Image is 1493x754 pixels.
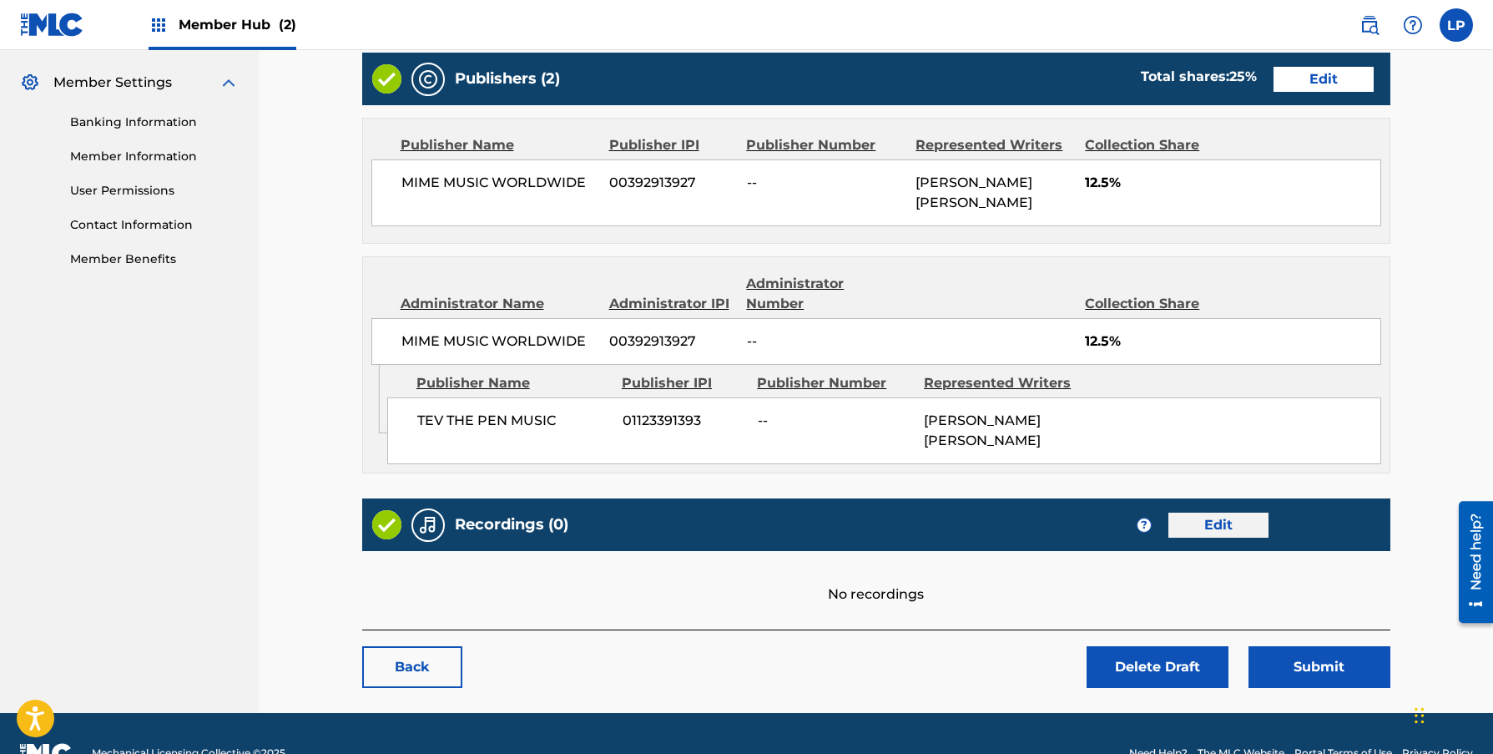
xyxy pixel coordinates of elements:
img: Recordings [418,515,438,535]
div: Publisher IPI [622,373,744,393]
img: expand [219,73,239,93]
iframe: Chat Widget [1410,674,1493,754]
img: help [1403,15,1423,35]
button: Delete Draft [1087,646,1228,688]
h5: Recordings (0) [455,515,568,534]
div: Collection Share [1085,135,1232,155]
div: Represented Writers [924,373,1078,393]
div: User Menu [1440,8,1473,42]
span: [PERSON_NAME] [PERSON_NAME] [915,175,1032,210]
span: 00392913927 [609,173,734,193]
span: 01123391393 [623,411,745,431]
a: Back [362,646,462,688]
div: Represented Writers [915,135,1072,155]
img: Valid [372,64,401,94]
div: Administrator Number [746,274,903,314]
button: Submit [1248,646,1390,688]
span: 25 % [1229,68,1257,84]
div: Publisher Name [416,373,609,393]
a: Member Information [70,148,239,165]
a: Edit [1274,67,1374,92]
div: Total shares: [1141,67,1257,87]
a: Public Search [1353,8,1386,42]
span: TEV THE PEN MUSIC [417,411,610,431]
img: MLC Logo [20,13,84,37]
span: -- [758,411,912,431]
a: Contact Information [70,216,239,234]
span: Member Settings [53,73,172,93]
a: User Permissions [70,182,239,200]
div: Publisher IPI [609,135,734,155]
span: -- [747,331,904,352]
div: No recordings [362,551,1390,605]
span: ? [1137,519,1151,532]
a: Edit [1168,513,1269,538]
span: -- [747,173,904,193]
div: Help [1396,8,1430,42]
span: 12.5% [1085,331,1380,352]
div: Administrator Name [401,294,597,314]
img: Valid [372,510,401,539]
img: search [1359,15,1380,35]
img: Top Rightsholders [149,15,169,35]
span: [PERSON_NAME] [PERSON_NAME] [924,412,1041,448]
div: Administrator IPI [609,294,734,314]
div: Publisher Number [757,373,911,393]
img: Member Settings [20,73,40,93]
img: Publishers [418,69,438,89]
h5: Publishers (2) [455,69,560,89]
div: Publisher Number [746,135,903,155]
a: Member Benefits [70,250,239,268]
a: Banking Information [70,114,239,131]
div: Collection Share [1085,294,1232,314]
iframe: Resource Center [1446,495,1493,630]
span: 12.5% [1085,173,1380,193]
span: MIME MUSIC WORLDWIDE [401,331,598,352]
span: 00392913927 [609,331,734,352]
div: Drag [1415,691,1425,741]
span: (2) [279,17,296,33]
span: MIME MUSIC WORLDWIDE [401,173,598,193]
span: Member Hub [179,15,296,34]
div: Publisher Name [401,135,597,155]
